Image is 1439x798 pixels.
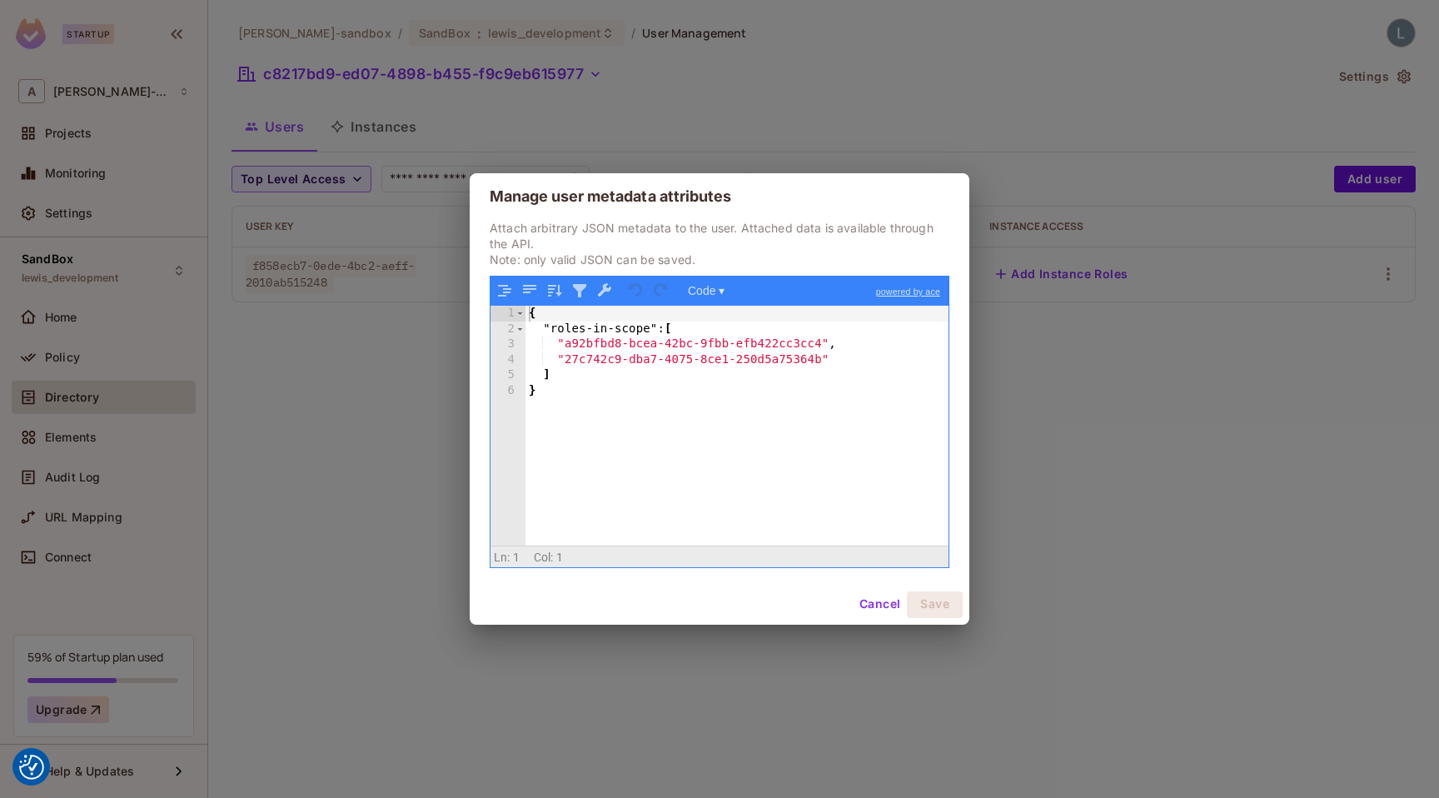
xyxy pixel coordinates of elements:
span: 1 [513,551,520,564]
p: Attach arbitrary JSON metadata to the user. Attached data is available through the API. Note: onl... [490,220,949,267]
button: Format JSON data, with proper indentation and line feeds (Ctrl+I) [494,280,515,302]
img: Revisit consent button [19,755,44,780]
button: Consent Preferences [19,755,44,780]
button: Repair JSON: fix quotes and escape characters, remove comments and JSONP notation, turn JavaScrip... [594,280,615,302]
button: Compact JSON data, remove all whitespaces (Ctrl+Shift+I) [519,280,540,302]
div: 6 [490,383,525,399]
a: powered by ace [868,277,949,307]
h2: Manage user metadata attributes [470,173,969,220]
div: 4 [490,352,525,368]
span: 1 [556,551,563,564]
div: 2 [490,322,525,337]
button: Undo last action (Ctrl+Z) [625,280,647,302]
div: 3 [490,337,525,352]
button: Save [907,591,963,618]
button: Sort contents [544,280,565,302]
span: Ln: [494,551,510,564]
div: 5 [490,367,525,383]
span: Col: [534,551,554,564]
div: 1 [490,306,525,322]
button: Cancel [853,591,907,618]
button: Code ▾ [682,280,730,302]
button: Redo (Ctrl+Shift+Z) [650,280,672,302]
button: Filter, sort, or transform contents [569,280,590,302]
